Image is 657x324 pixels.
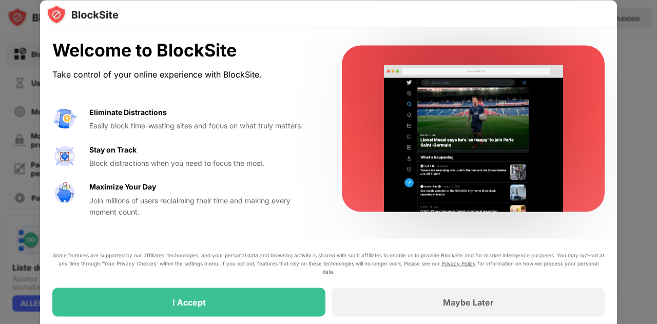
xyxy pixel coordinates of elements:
img: logo-blocksite.svg [46,4,119,25]
div: Maximize Your Day [89,181,156,193]
div: Some features are supported by our affiliates’ technologies, and your personal data and browsing ... [52,251,605,275]
img: value-safe-time.svg [52,181,77,206]
a: Privacy Policy [441,260,476,266]
div: Take control of your online experience with BlockSite. [52,67,317,82]
img: value-focus.svg [52,144,77,168]
div: Join millions of users reclaiming their time and making every moment count. [89,195,317,218]
div: Eliminate Distractions [89,106,167,118]
div: Maybe Later [443,297,494,307]
div: I Accept [172,297,206,307]
div: Stay on Track [89,144,137,155]
div: Block distractions when you need to focus the most. [89,157,317,168]
div: Welcome to BlockSite [52,40,317,61]
div: Easily block time-wasting sites and focus on what truly matters. [89,120,317,131]
img: value-avoid-distractions.svg [52,106,77,131]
